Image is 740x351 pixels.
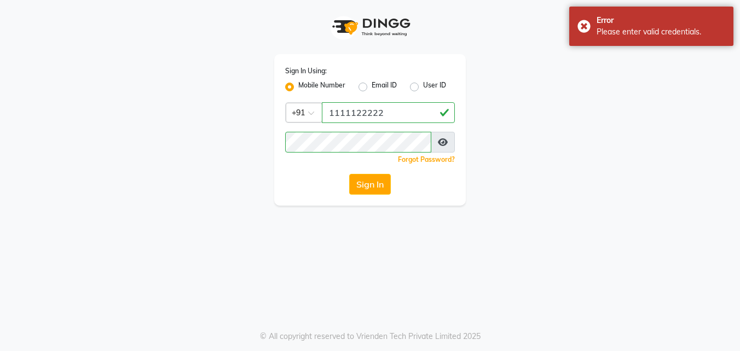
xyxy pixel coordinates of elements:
[285,66,327,76] label: Sign In Using:
[372,80,397,93] label: Email ID
[298,80,345,93] label: Mobile Number
[349,174,391,195] button: Sign In
[398,155,455,163] a: Forgot Password?
[285,132,431,153] input: Username
[423,80,446,93] label: User ID
[597,15,725,26] div: Error
[326,11,414,43] img: logo1.svg
[597,26,725,38] div: Please enter valid credentials.
[322,102,455,123] input: Username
